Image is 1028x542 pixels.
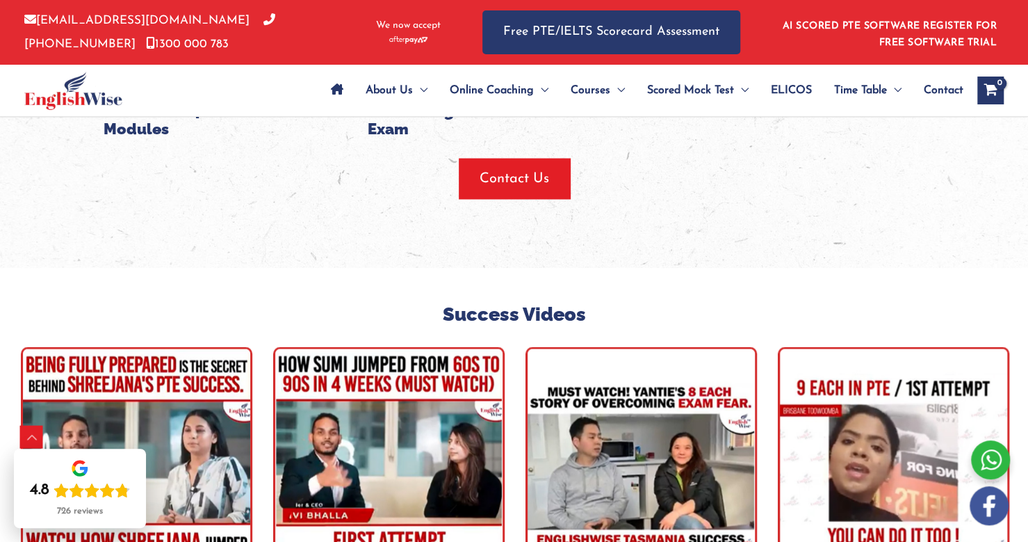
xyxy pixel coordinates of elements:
span: Online Coaching [450,66,534,115]
a: 1300 000 783 [146,38,229,50]
nav: Site Navigation: Main Menu [320,66,963,115]
img: white-facebook.png [970,486,1009,525]
a: CoursesMenu Toggle [560,66,636,115]
span: Scored Mock Test [647,66,734,115]
a: Scored Mock TestMenu Toggle [636,66,760,115]
a: AI SCORED PTE SOFTWARE REGISTER FOR FREE SOFTWARE TRIAL [783,21,997,48]
div: 726 reviews [57,506,103,517]
button: Contact Us [459,158,570,198]
aside: Header Widget 1 [774,10,1004,55]
span: Time Table [834,66,887,115]
span: Menu Toggle [734,66,749,115]
span: We now accept [376,19,441,33]
a: About UsMenu Toggle [354,66,439,115]
span: Menu Toggle [534,66,548,115]
div: 4.8 [30,481,49,500]
h4: Success Videos [10,303,1018,325]
span: ELICOS [771,66,812,115]
span: About Us [366,66,413,115]
a: Time TableMenu Toggle [823,66,913,115]
a: Free PTE/IELTS Scorecard Assessment [482,10,740,54]
span: Courses [571,66,610,115]
a: ELICOS [760,66,823,115]
span: Menu Toggle [610,66,625,115]
span: Menu Toggle [413,66,427,115]
img: Afterpay-Logo [389,36,427,44]
a: [PHONE_NUMBER] [24,15,275,49]
a: Online CoachingMenu Toggle [439,66,560,115]
a: View Shopping Cart, empty [977,77,1004,104]
a: [EMAIL_ADDRESS][DOMAIN_NAME] [24,15,250,26]
span: Contact [924,66,963,115]
span: Menu Toggle [887,66,901,115]
img: cropped-ew-logo [24,72,122,110]
span: Contact Us [480,168,549,188]
a: Contact [913,66,963,115]
div: Rating: 4.8 out of 5 [30,481,130,500]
